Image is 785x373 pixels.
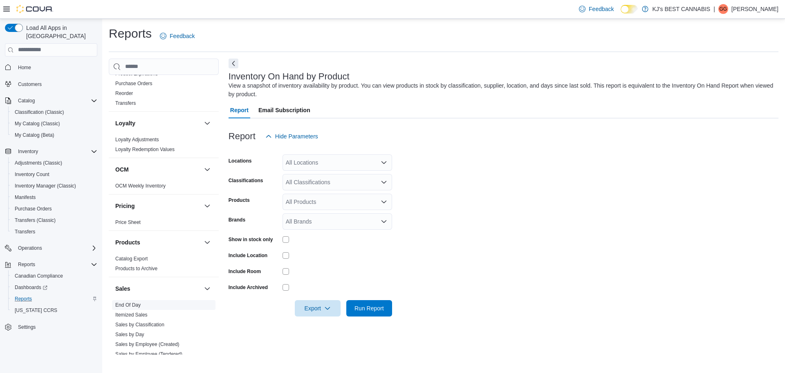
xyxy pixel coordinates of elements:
span: Settings [15,322,97,332]
span: Purchase Orders [115,80,153,87]
span: Transfers [11,227,97,237]
button: Reports [8,293,101,305]
span: Purchase Orders [15,206,52,212]
button: [US_STATE] CCRS [8,305,101,316]
button: Adjustments (Classic) [8,157,101,169]
h3: Sales [115,285,130,293]
span: Adjustments (Classic) [11,158,97,168]
a: Inventory Manager (Classic) [11,181,79,191]
label: Include Archived [229,284,268,291]
span: Sales by Employee (Created) [115,341,179,348]
span: Operations [15,243,97,253]
nav: Complex example [5,58,97,355]
button: Operations [2,242,101,254]
div: OCM [109,181,219,194]
button: Customers [2,78,101,90]
h1: Reports [109,25,152,42]
button: Canadian Compliance [8,270,101,282]
a: Loyalty Redemption Values [115,147,175,152]
span: Inventory Manager (Classic) [15,183,76,189]
button: Pricing [202,201,212,211]
span: Hide Parameters [275,132,318,140]
button: OCM [202,165,212,174]
a: Settings [15,322,39,332]
span: My Catalog (Classic) [11,119,97,129]
span: Inventory Manager (Classic) [11,181,97,191]
button: Catalog [15,96,38,106]
a: Inventory Count [11,170,53,179]
div: Gurvinder Gurvinder [718,4,728,14]
a: Manifests [11,192,39,202]
button: My Catalog (Beta) [8,129,101,141]
span: Operations [18,245,42,251]
span: Manifests [15,194,36,201]
span: Reorder [115,90,133,97]
button: Next [229,59,238,68]
span: Manifests [11,192,97,202]
h3: Loyalty [115,119,135,127]
div: Pricing [109,217,219,231]
button: Pricing [115,202,201,210]
a: Feedback [576,1,617,17]
button: Inventory Count [8,169,101,180]
span: Dashboards [15,284,47,291]
a: Sales by Day [115,332,144,337]
button: Open list of options [381,179,387,185]
button: Manifests [8,192,101,203]
div: View a snapshot of inventory availability by product. You can view products in stock by classific... [229,81,774,99]
h3: Pricing [115,202,135,210]
span: [US_STATE] CCRS [15,307,57,314]
a: Feedback [157,28,198,44]
span: Purchase Orders [11,204,97,214]
button: Transfers (Classic) [8,215,101,226]
span: Reports [11,294,97,304]
span: Reports [15,296,32,302]
label: Include Location [229,252,267,259]
label: Brands [229,217,245,223]
span: My Catalog (Classic) [15,120,60,127]
span: Transfers [15,228,35,235]
a: Price Sheet [115,219,141,225]
button: Reports [15,260,38,269]
span: Loyalty Redemption Values [115,146,175,153]
a: Loyalty Adjustments [115,137,159,142]
span: Customers [18,81,42,88]
label: Products [229,197,250,203]
span: Reports [18,261,35,268]
a: Dashboards [11,283,51,292]
button: Purchase Orders [8,203,101,215]
h3: Report [229,131,256,141]
label: Include Room [229,268,261,275]
a: Transfers (Classic) [11,215,59,225]
span: Inventory Count [15,171,49,178]
span: Transfers (Classic) [15,217,56,224]
span: Itemized Sales [115,312,148,318]
div: Products [109,254,219,277]
a: End Of Day [115,302,141,308]
span: Inventory [18,148,38,155]
span: Classification (Classic) [15,109,64,115]
span: Reports [15,260,97,269]
span: Loyalty Adjustments [115,136,159,143]
button: Sales [115,285,201,293]
button: My Catalog (Classic) [8,118,101,129]
a: Itemized Sales [115,312,148,318]
button: Transfers [8,226,101,237]
span: GG [720,4,727,14]
button: Inventory [2,146,101,157]
h3: Inventory On Hand by Product [229,72,350,81]
span: End Of Day [115,302,141,308]
span: Products to Archive [115,265,157,272]
a: My Catalog (Beta) [11,130,58,140]
span: Inventory Count [11,170,97,179]
button: Classification (Classic) [8,106,101,118]
button: Loyalty [115,119,201,127]
span: Sales by Employee (Tendered) [115,351,182,357]
a: Dashboards [8,282,101,293]
img: Cova [16,5,53,13]
a: My Catalog (Classic) [11,119,63,129]
a: Purchase Orders [11,204,55,214]
span: Settings [18,324,36,330]
span: Run Report [354,304,384,312]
